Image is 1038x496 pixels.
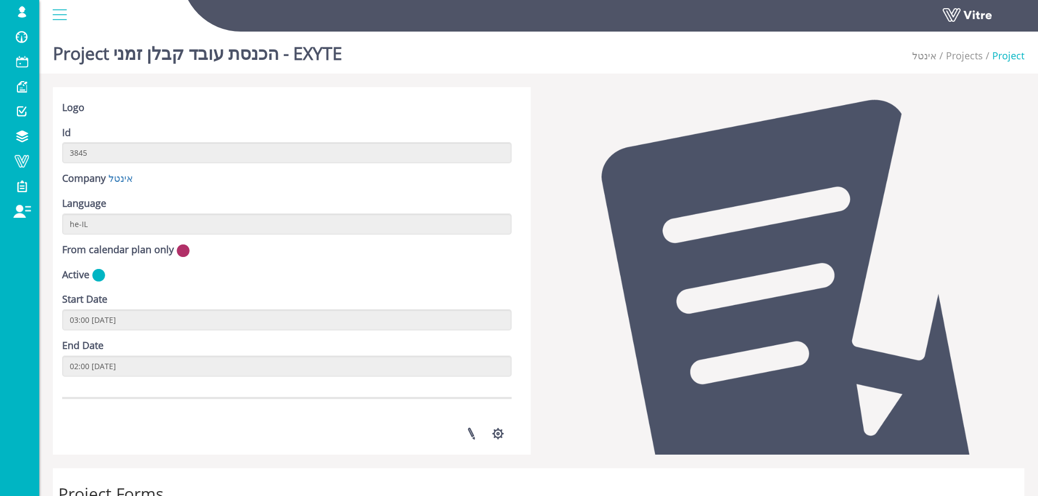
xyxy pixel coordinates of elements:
a: אינטל [108,172,133,185]
label: Company [62,172,106,186]
label: Id [62,126,71,140]
label: From calendar plan only [62,243,174,257]
li: Project [983,49,1024,63]
h1: Project הכנסת עובד קבלן זמני - EXYTE [53,27,342,74]
label: Start Date [62,292,107,307]
label: Language [62,197,106,211]
label: End Date [62,339,104,353]
label: Active [62,268,89,282]
a: אינטל [912,49,937,62]
label: Logo [62,101,84,115]
img: no [177,244,190,258]
img: yes [92,268,105,282]
a: Projects [946,49,983,62]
